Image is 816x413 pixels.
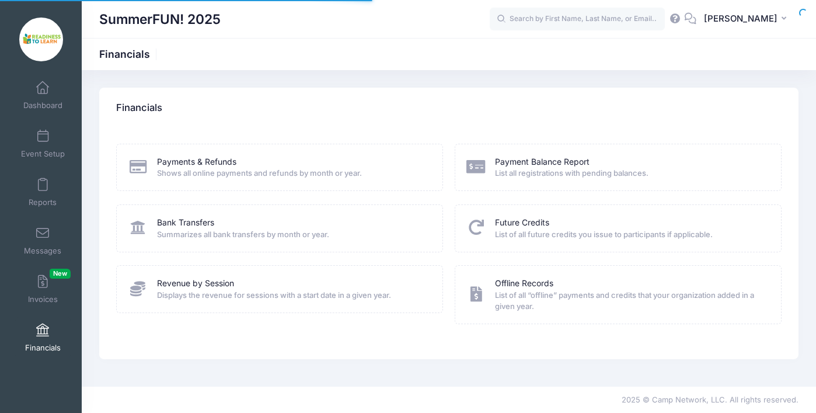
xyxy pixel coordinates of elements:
span: Invoices [28,294,58,304]
span: Summarizes all bank transfers by month or year. [157,229,428,241]
a: Bank Transfers [157,217,214,229]
span: Dashboard [23,100,62,110]
h1: SummerFUN! 2025 [99,6,221,33]
span: Financials [25,343,61,353]
span: [PERSON_NAME] [704,12,777,25]
span: Displays the revenue for sessions with a start date in a given year. [157,290,428,301]
button: [PERSON_NAME] [696,6,798,33]
a: Event Setup [15,123,71,164]
a: Revenue by Session [157,277,234,290]
input: Search by First Name, Last Name, or Email... [490,8,665,31]
a: Payments & Refunds [157,156,236,168]
a: Reports [15,172,71,213]
h4: Financials [116,92,162,125]
a: InvoicesNew [15,269,71,310]
a: Payment Balance Report [495,156,590,168]
span: List of all future credits you issue to participants if applicable. [495,229,766,241]
img: SummerFUN! 2025 [19,18,63,61]
span: List of all “offline” payments and credits that your organization added in a given year. [495,290,766,313]
h1: Financials [99,48,160,60]
a: Dashboard [15,75,71,116]
a: Messages [15,220,71,261]
span: List all registrations with pending balances. [495,168,766,179]
a: Future Credits [495,217,549,229]
span: Shows all online payments and refunds by month or year. [157,168,428,179]
span: 2025 © Camp Network, LLC. All rights reserved. [622,395,798,404]
span: Reports [29,197,57,207]
span: Event Setup [21,149,65,159]
a: Offline Records [495,277,553,290]
span: Messages [24,246,61,256]
a: Financials [15,317,71,358]
span: New [50,269,71,279]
